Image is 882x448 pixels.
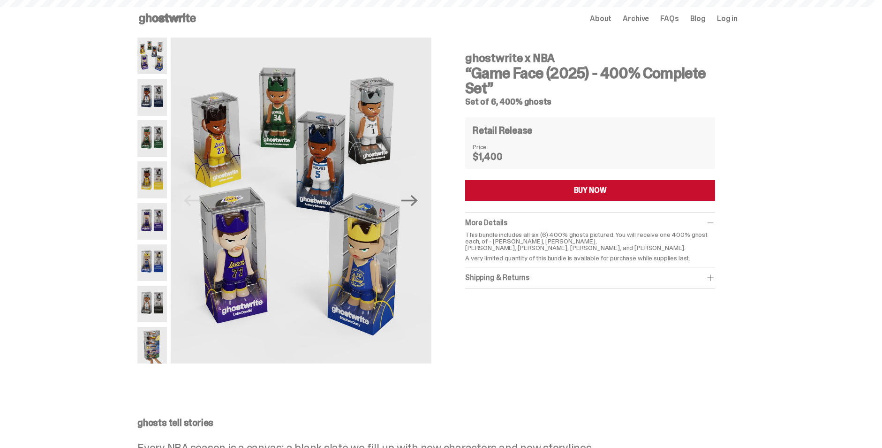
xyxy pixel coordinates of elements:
[690,15,706,23] a: Blog
[171,38,431,364] img: NBA-400-HG-Main.png
[465,66,715,96] h3: “Game Face (2025) - 400% Complete Set”
[660,15,678,23] a: FAQs
[137,203,167,240] img: NBA-400-HG-Luka.png
[473,126,532,135] h4: Retail Release
[137,327,167,364] img: NBA-400-HG-Scale.png
[137,161,167,198] img: NBA-400-HG%20Bron.png
[465,218,507,228] span: More Details
[465,98,715,106] h5: Set of 6, 400% ghosts
[574,187,607,194] div: BUY NOW
[590,15,611,23] a: About
[473,144,520,150] dt: Price
[465,273,715,282] div: Shipping & Returns
[137,244,167,281] img: NBA-400-HG-Steph.png
[137,120,167,157] img: NBA-400-HG-Giannis.png
[473,152,520,161] dd: $1,400
[137,79,167,115] img: NBA-400-HG-Ant.png
[137,38,167,74] img: NBA-400-HG-Main.png
[137,418,738,427] p: ghosts tell stories
[465,180,715,201] button: BUY NOW
[623,15,649,23] a: Archive
[137,286,167,322] img: NBA-400-HG-Wemby.png
[465,231,715,251] p: This bundle includes all six (6) 400% ghosts pictured. You will receive one 400% ghost each, of -...
[400,190,420,211] button: Next
[465,53,715,64] h4: ghostwrite x NBA
[465,255,715,261] p: A very limited quantity of this bundle is available for purchase while supplies last.
[717,15,738,23] a: Log in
